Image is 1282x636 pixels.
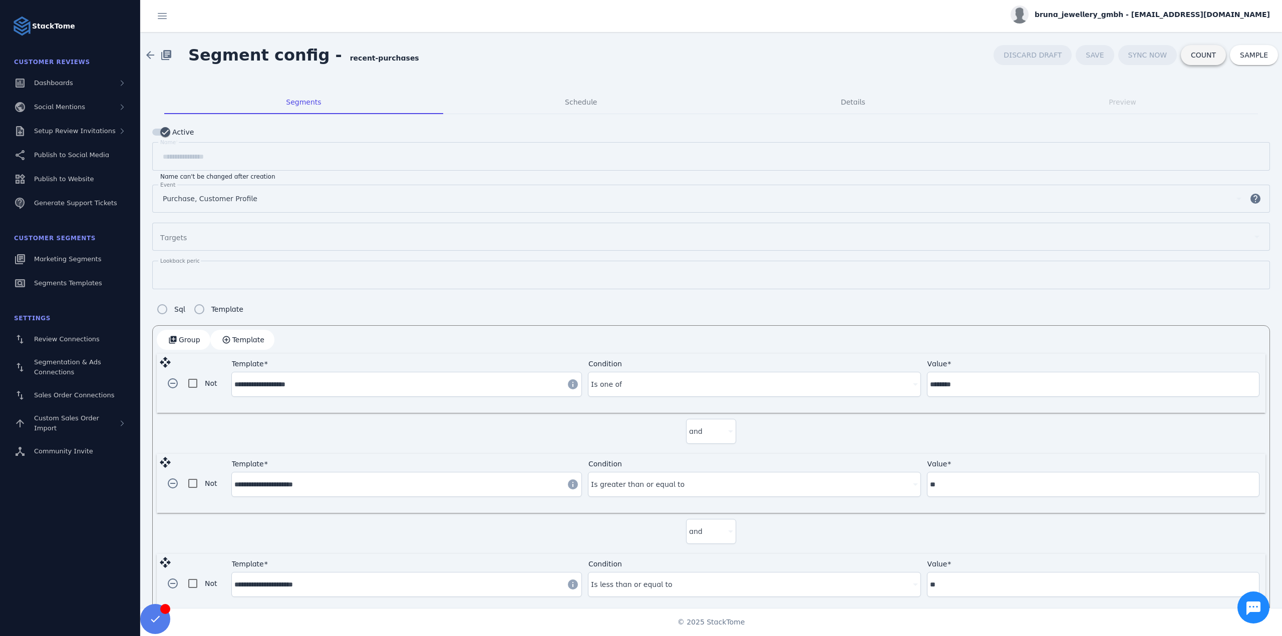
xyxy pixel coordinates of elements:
mat-hint: Name can't be changed after creation [160,171,275,181]
span: Segmentation & Ads Connections [34,358,101,376]
button: SAMPLE [1230,45,1278,65]
button: COUNT [1181,45,1226,65]
span: COUNT [1191,52,1216,59]
mat-icon: info [567,578,579,590]
mat-form-field: Segment events [152,185,1270,223]
a: Review Connections [6,328,134,350]
span: Dashboards [34,79,73,87]
label: Template [209,303,243,315]
mat-label: Condition [588,460,622,468]
span: Segments [286,99,321,106]
span: Social Mentions [34,103,85,111]
span: Review Connections [34,335,100,343]
span: Publish to Social Media [34,151,109,159]
mat-label: Name [160,139,176,145]
label: Active [170,126,194,138]
img: profile.jpg [1011,6,1029,24]
mat-label: Value [927,560,947,568]
mat-radio-group: Segment config type [152,299,243,319]
mat-label: Condition [588,560,622,568]
span: Generate Support Tickets [34,199,117,207]
span: Group [179,336,200,343]
button: Group [157,330,210,350]
strong: StackTome [32,21,75,32]
strong: recent-purchases [350,54,419,62]
a: Segments Templates [6,272,134,294]
mat-label: Template [232,460,264,468]
mat-icon: library_books [160,49,172,61]
span: Segments Templates [34,279,102,287]
label: Sql [172,303,185,315]
mat-icon: info [567,478,579,490]
label: Not [203,377,217,389]
label: Not [203,577,217,589]
a: Publish to Social Media [6,144,134,166]
span: Publish to Website [34,175,94,183]
span: Is less than or equal to [591,578,673,590]
a: Publish to Website [6,168,134,190]
a: Community Invite [6,440,134,462]
span: Customer Segments [14,235,96,242]
input: Template [234,378,561,390]
mat-label: Events [160,182,178,188]
span: Sales Order Connections [34,391,114,399]
mat-label: Targets [160,234,187,242]
mat-label: Template [232,360,264,368]
span: Schedule [565,99,597,106]
span: Is one of [591,378,622,390]
span: © 2025 StackTome [678,617,745,627]
span: Community Invite [34,447,93,455]
mat-icon: help [1243,193,1267,205]
mat-label: Condition [588,360,622,368]
img: Logo image [12,16,32,36]
span: SAMPLE [1240,52,1268,59]
a: Generate Support Tickets [6,192,134,214]
span: Template [232,336,264,343]
span: Settings [14,315,51,322]
span: Details [841,99,865,106]
span: Marketing Segments [34,255,101,263]
mat-label: Value [927,460,947,468]
mat-form-field: Segment targets [152,223,1270,261]
a: Segmentation & Ads Connections [6,352,134,382]
span: and [689,525,703,537]
mat-label: Lookback period [160,258,204,264]
mat-form-field: Segment name [152,142,1270,181]
mat-icon: info [567,378,579,390]
span: Customer Reviews [14,59,90,66]
span: Is greater than or equal to [591,478,685,490]
a: Marketing Segments [6,248,134,270]
a: Sales Order Connections [6,384,134,406]
span: Custom Sales Order Import [34,414,99,432]
span: Purchase, Customer Profile [163,193,257,205]
button: Template [210,330,274,350]
mat-label: Template [232,560,264,568]
label: Not [203,477,217,489]
input: Template [234,478,561,490]
span: Setup Review Invitations [34,127,116,135]
input: Template [234,578,561,590]
span: bruna_jewellery_gmbh - [EMAIL_ADDRESS][DOMAIN_NAME] [1035,10,1270,20]
span: Segment config - [180,38,350,73]
button: bruna_jewellery_gmbh - [EMAIL_ADDRESS][DOMAIN_NAME] [1011,6,1270,24]
span: and [689,425,703,437]
mat-label: Value [927,360,947,368]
